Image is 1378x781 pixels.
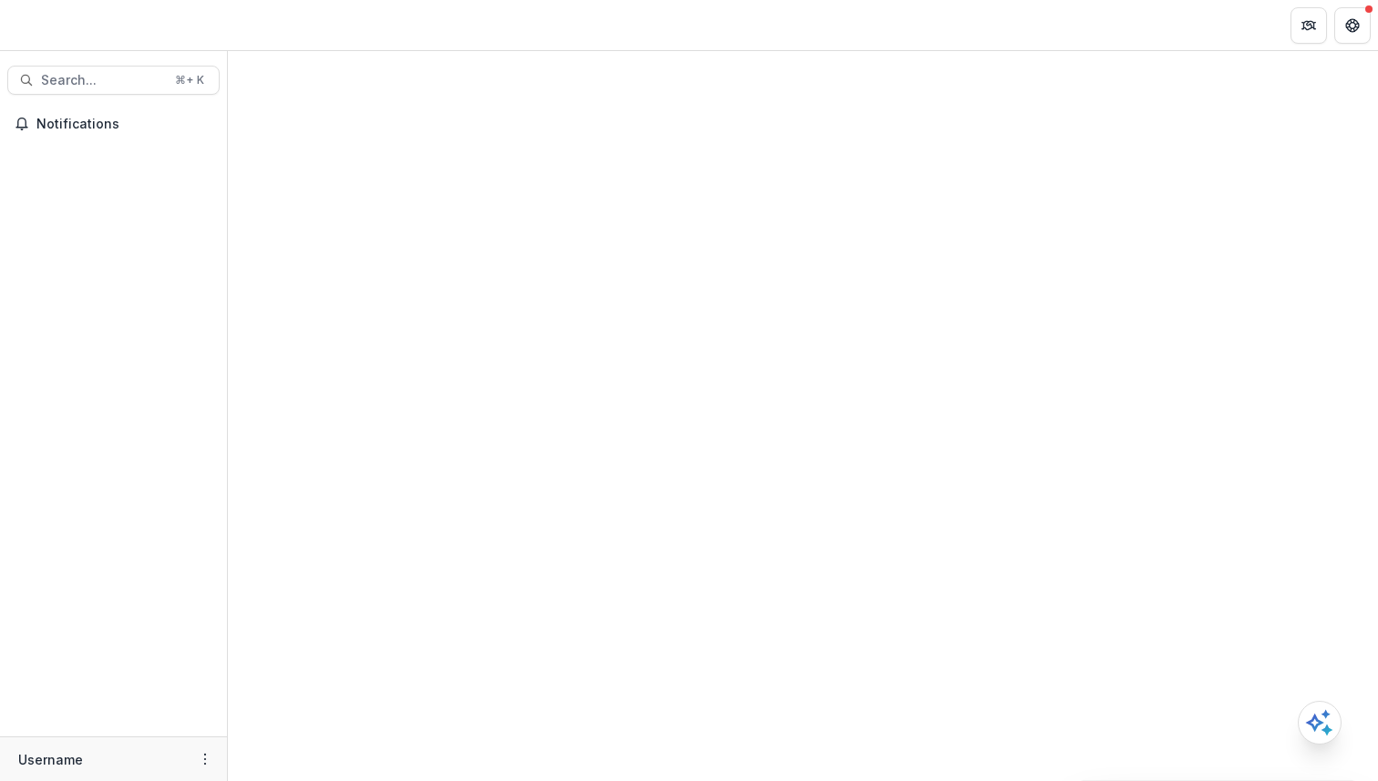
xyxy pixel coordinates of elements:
span: Notifications [36,117,212,132]
button: Get Help [1334,7,1371,44]
button: Partners [1291,7,1327,44]
button: Search... [7,66,220,95]
span: Search... [41,73,164,88]
button: Notifications [7,109,220,139]
nav: breadcrumb [235,12,313,38]
div: ⌘ + K [171,70,208,90]
button: More [194,748,216,770]
button: Open AI Assistant [1298,701,1342,745]
p: Username [18,750,83,769]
